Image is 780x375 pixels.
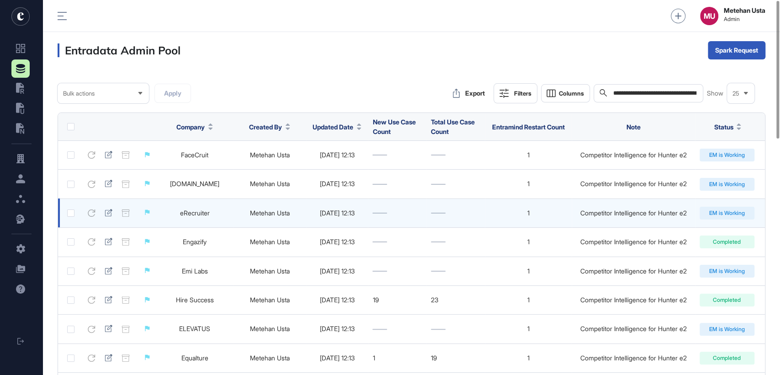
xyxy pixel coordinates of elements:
[707,90,723,97] span: Show
[724,7,765,14] strong: Metehan Usta
[311,296,363,304] div: [DATE] 12:13
[176,122,213,132] button: Company
[724,16,765,22] span: Admin
[448,84,490,102] button: Export
[700,352,754,364] div: Completed
[179,325,210,332] a: ELEVATUS
[311,354,363,362] div: [DATE] 12:13
[714,122,733,132] span: Status
[493,83,537,103] button: Filters
[732,90,739,97] span: 25
[313,122,361,132] button: Updated Date
[700,207,754,220] div: EM is Working
[700,149,754,161] div: EM is Working
[489,180,568,187] div: 1
[311,209,363,217] div: [DATE] 12:13
[250,296,290,304] a: Metehan Usta
[708,41,765,59] button: Spark Request
[250,354,290,362] a: Metehan Usta
[58,43,180,57] h3: Entradata Admin Pool
[250,267,290,275] a: Metehan Usta
[181,354,208,362] a: Equalture
[372,354,422,362] div: 1
[249,122,290,132] button: Created By
[489,354,568,362] div: 1
[492,123,565,131] span: Entramind Restart Count
[576,180,690,187] div: Competitor Intelligence for Hunter e2
[576,209,690,217] div: Competitor Intelligence for Hunter e2
[249,122,282,132] span: Created By
[176,296,214,304] a: Hire Success
[181,151,208,159] a: FaceCruit
[576,325,690,332] div: Competitor Intelligence for Hunter e2
[576,296,690,304] div: Competitor Intelligence for Hunter e2
[311,268,363,275] div: [DATE] 12:13
[311,180,363,187] div: [DATE] 12:13
[700,178,754,191] div: EM is Working
[489,209,568,217] div: 1
[700,294,754,306] div: Completed
[311,238,363,246] div: [DATE] 12:13
[489,268,568,275] div: 1
[183,238,207,246] a: Engazify
[714,122,741,132] button: Status
[372,118,415,135] span: New Use Case Count
[514,90,531,97] div: Filters
[489,151,568,159] div: 1
[700,236,754,248] div: Completed
[431,118,475,135] span: Total Use Case Count
[626,123,641,131] span: Note
[559,90,584,97] span: Columns
[170,180,219,187] a: [DOMAIN_NAME]
[311,325,363,332] div: [DATE] 12:13
[63,90,95,97] span: Bulk actions
[576,354,690,362] div: Competitor Intelligence for Hunter e2
[372,296,422,304] div: 19
[182,267,208,275] a: Emi Labs
[700,265,754,278] div: EM is Working
[576,151,690,159] div: Competitor Intelligence for Hunter e2
[576,238,690,246] div: Competitor Intelligence for Hunter e2
[700,323,754,336] div: EM is Working
[250,180,290,187] a: Metehan Usta
[250,151,290,159] a: Metehan Usta
[700,7,718,25] button: MU
[250,325,290,332] a: Metehan Usta
[489,238,568,246] div: 1
[431,354,480,362] div: 19
[541,84,590,102] button: Columns
[431,296,480,304] div: 23
[489,325,568,332] div: 1
[250,209,290,217] a: Metehan Usta
[250,238,290,246] a: Metehan Usta
[489,296,568,304] div: 1
[311,151,363,159] div: [DATE] 12:13
[313,122,353,132] span: Updated Date
[576,268,690,275] div: Competitor Intelligence for Hunter e2
[176,122,205,132] span: Company
[180,209,210,217] a: eRecruiter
